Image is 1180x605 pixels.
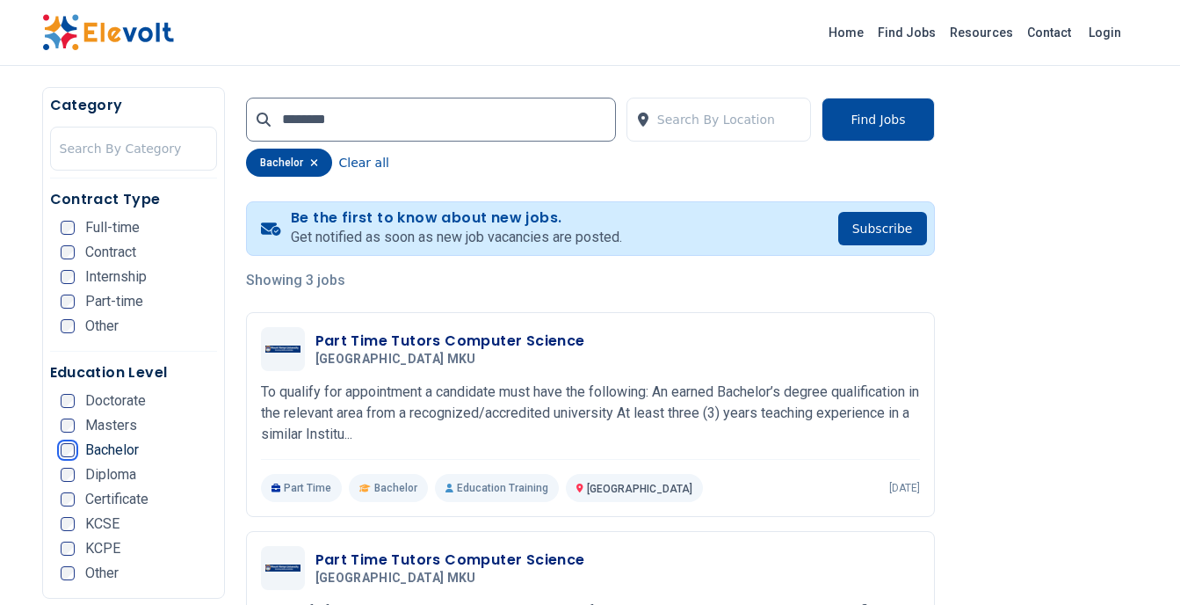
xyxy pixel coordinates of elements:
span: Doctorate [85,394,146,408]
input: Other [61,319,75,333]
p: [DATE] [889,481,920,495]
h5: Category [50,95,217,116]
h5: Contract Type [50,189,217,210]
button: Clear all [339,149,389,177]
iframe: Chat Widget [1092,521,1180,605]
span: Bachelor [85,443,139,457]
button: Subscribe [838,212,927,245]
input: Internship [61,270,75,284]
span: [GEOGRAPHIC_DATA] [587,483,692,495]
a: Resources [943,18,1020,47]
span: Certificate [85,492,148,507]
span: KCPE [85,542,120,556]
span: Other [85,566,119,580]
span: KCSE [85,517,119,531]
p: To qualify for appointment a candidate must have the following: An earned Bachelor’s degree quali... [261,382,920,445]
span: Internship [85,270,147,284]
span: Other [85,319,119,333]
input: Bachelor [61,443,75,457]
input: Certificate [61,492,75,507]
p: Get notified as soon as new job vacancies are posted. [291,227,622,248]
h5: Education Level [50,362,217,383]
input: Full-time [61,221,75,235]
span: Bachelor [374,481,417,495]
img: Elevolt [42,14,174,51]
a: Contact [1020,18,1078,47]
span: Full-time [85,221,140,235]
button: Find Jobs [822,98,934,142]
h4: Be the first to know about new jobs. [291,209,622,227]
input: KCSE [61,517,75,531]
input: Doctorate [61,394,75,408]
p: Part Time [261,474,343,502]
span: Contract [85,245,136,259]
span: Part-time [85,295,143,309]
span: [GEOGRAPHIC_DATA] MKU [315,352,476,368]
a: Mount Kenya University MKUPart Time Tutors Computer Science[GEOGRAPHIC_DATA] MKUTo qualify for ap... [261,327,920,502]
input: Other [61,566,75,580]
span: Masters [85,419,137,433]
span: [GEOGRAPHIC_DATA] MKU [315,571,476,587]
p: Showing 3 jobs [246,270,935,291]
a: Login [1078,15,1132,50]
input: Masters [61,419,75,433]
div: bachelor [246,149,332,177]
input: Part-time [61,295,75,309]
input: Contract [61,245,75,259]
a: Home [822,18,871,47]
input: KCPE [61,542,75,556]
img: Mount Kenya University MKU [265,346,300,353]
span: Diploma [85,468,136,482]
h3: Part Time Tutors Computer Science [315,331,585,352]
a: Find Jobs [871,18,943,47]
input: Diploma [61,468,75,482]
img: Mount Kenya University MKU [265,565,300,572]
p: Education Training [435,474,559,502]
h3: Part Time Tutors Computer Science [315,550,585,571]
